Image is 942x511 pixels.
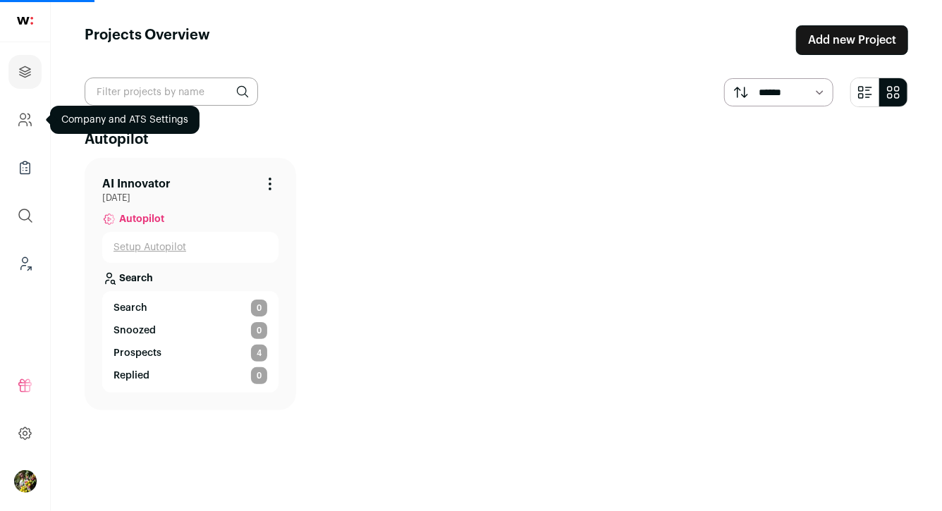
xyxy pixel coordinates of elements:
a: Company and ATS Settings [8,103,42,137]
p: Search [119,271,153,285]
div: Company and ATS Settings [50,106,200,134]
span: [DATE] [102,192,279,204]
p: Prospects [114,346,161,360]
a: Replied 0 [114,367,267,384]
h1: Projects Overview [85,25,210,55]
button: Project Actions [262,176,279,192]
a: Snoozed 0 [114,322,267,339]
span: 0 [251,367,267,384]
img: wellfound-shorthand-0d5821cbd27db2630d0214b213865d53afaa358527fdda9d0ea32b1df1b89c2c.svg [17,17,33,25]
img: 6689865-medium_jpg [14,470,37,493]
p: Replied [114,369,149,383]
a: Add new Project [796,25,908,55]
input: Filter projects by name [85,78,258,106]
a: Leads (Backoffice) [8,247,42,281]
a: Prospects 4 [114,345,267,362]
a: Setup Autopilot [114,240,186,254]
p: Snoozed [114,324,156,338]
span: 4 [251,345,267,362]
a: Autopilot [102,204,279,232]
a: Company Lists [8,151,42,185]
h2: Autopilot [85,130,908,149]
span: Search [114,301,147,315]
span: 0 [251,322,267,339]
a: Search [102,263,279,291]
a: Projects [8,55,42,89]
a: Search 0 [114,300,267,316]
span: 0 [251,300,267,316]
a: AI Innovator [102,176,171,192]
span: Autopilot [119,212,164,226]
button: Open dropdown [14,470,37,493]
